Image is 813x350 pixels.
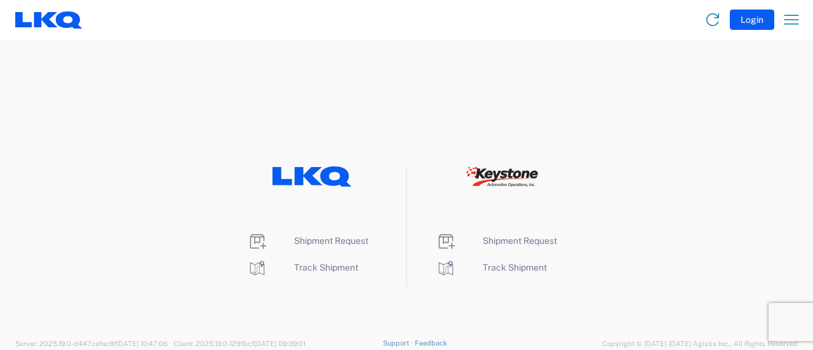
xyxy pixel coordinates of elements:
[15,340,168,347] span: Server: 2025.19.0-d447cefac8f
[294,236,368,246] span: Shipment Request
[247,236,368,246] a: Shipment Request
[602,338,798,349] span: Copyright © [DATE]-[DATE] Agistix Inc., All Rights Reserved
[436,262,547,273] a: Track Shipment
[730,10,774,30] button: Login
[383,339,415,347] a: Support
[247,262,358,273] a: Track Shipment
[483,262,547,273] span: Track Shipment
[436,236,557,246] a: Shipment Request
[173,340,306,347] span: Client: 2025.19.0-129fbcf
[294,262,358,273] span: Track Shipment
[254,340,306,347] span: [DATE] 09:39:01
[116,340,168,347] span: [DATE] 10:47:06
[415,339,447,347] a: Feedback
[483,236,557,246] span: Shipment Request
